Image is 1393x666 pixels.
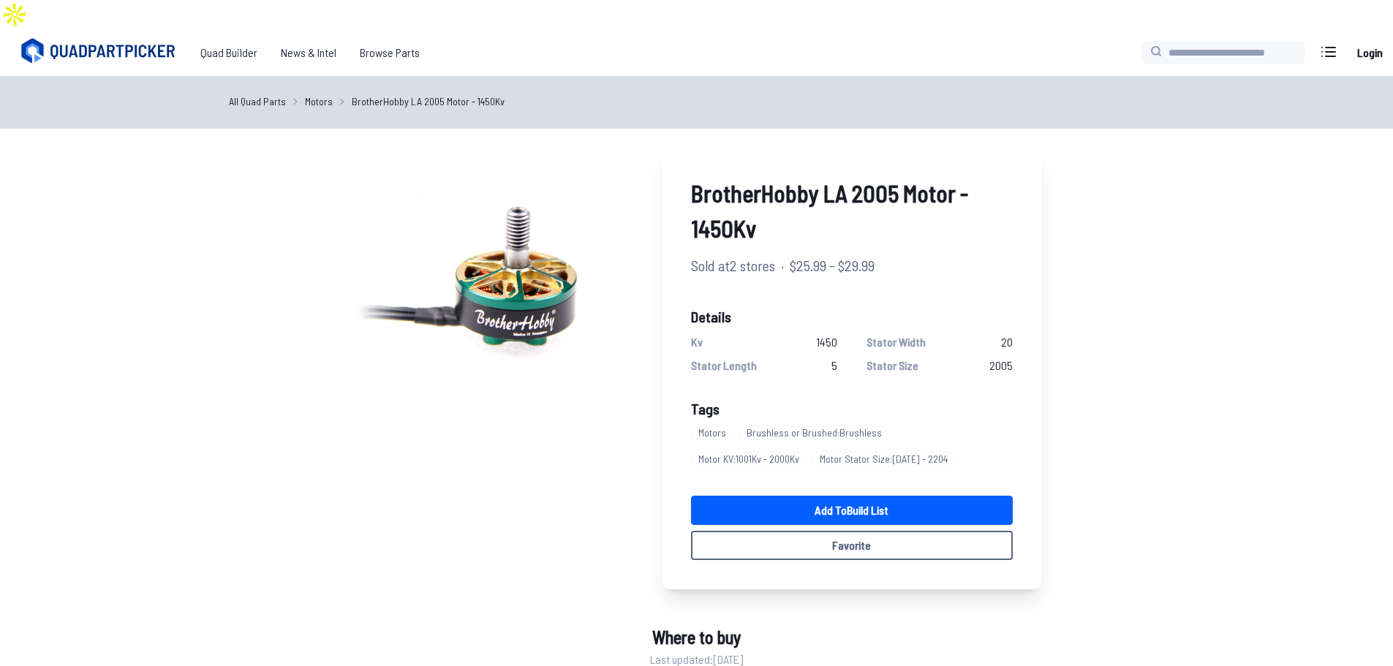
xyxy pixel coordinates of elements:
[691,333,703,351] span: Kv
[691,306,1013,328] span: Details
[812,452,955,466] span: Motor Stator Size : [DATE] - 2204
[691,357,757,374] span: Stator Length
[867,333,926,351] span: Stator Width
[352,94,505,109] a: BrotherHobby LA 2005 Motor - 1450Kv
[1001,333,1013,351] span: 20
[691,496,1013,525] a: Add toBuild List
[691,531,1013,560] button: Favorite
[781,254,784,276] span: ·
[739,425,889,440] span: Brushless or Brushed : Brushless
[691,420,739,446] a: Motors
[691,452,807,466] span: Motor KV : 1001Kv - 2000Kv
[831,357,837,374] span: 5
[691,175,1013,246] span: BrotherHobby LA 2005 Motor - 1450Kv
[652,624,741,651] span: Where to buy
[989,357,1013,374] span: 2005
[1352,38,1387,67] a: Login
[352,146,633,427] img: image
[816,333,837,351] span: 1450
[305,94,333,109] a: Motors
[691,400,720,417] span: Tags
[691,446,812,472] a: Motor KV:1001Kv - 2000Kv
[348,38,431,67] a: Browse Parts
[269,38,348,67] a: News & Intel
[189,38,269,67] a: Quad Builder
[691,254,775,276] span: Sold at 2 stores
[812,446,961,472] a: Motor Stator Size:[DATE] - 2204
[867,357,918,374] span: Stator Size
[739,420,895,446] a: Brushless or Brushed:Brushless
[229,94,286,109] a: All Quad Parts
[790,254,875,276] span: $25.99 - $29.99
[691,425,733,440] span: Motors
